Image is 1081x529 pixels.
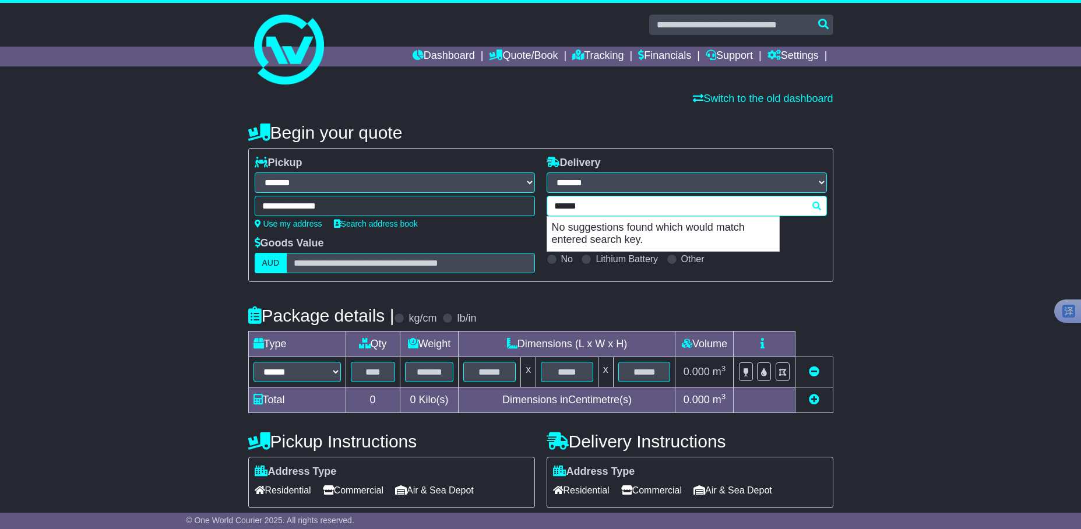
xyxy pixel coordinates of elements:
span: Air & Sea Depot [693,481,772,499]
td: Dimensions in Centimetre(s) [459,387,675,413]
span: 0.000 [684,394,710,405]
span: Residential [553,481,610,499]
span: Commercial [323,481,383,499]
td: Qty [346,331,400,357]
a: Switch to the old dashboard [693,93,833,104]
sup: 3 [721,364,726,373]
h4: Begin your quote [248,123,833,142]
td: 0 [346,387,400,413]
td: Total [248,387,346,413]
span: Residential [255,481,311,499]
label: lb/in [457,312,476,325]
a: Support [706,47,753,66]
td: Weight [400,331,459,357]
span: 0 [410,394,416,405]
td: Type [248,331,346,357]
label: Address Type [553,465,635,478]
span: Commercial [621,481,682,499]
label: Goods Value [255,237,324,250]
label: Other [681,253,705,264]
a: Add new item [809,394,819,405]
a: Financials [638,47,691,66]
p: No suggestions found which would match entered search key. [547,217,779,251]
label: Delivery [547,157,601,170]
td: x [598,357,613,387]
h4: Delivery Instructions [547,432,833,451]
a: Dashboard [413,47,475,66]
label: No [561,253,573,264]
a: Use my address [255,219,322,228]
a: Tracking [572,47,624,66]
h4: Package details | [248,306,395,325]
a: Remove this item [809,366,819,378]
span: 0.000 [684,366,710,378]
td: x [521,357,536,387]
label: kg/cm [409,312,436,325]
td: Dimensions (L x W x H) [459,331,675,357]
td: Volume [675,331,734,357]
h4: Pickup Instructions [248,432,535,451]
typeahead: Please provide city [547,196,827,216]
span: © One World Courier 2025. All rights reserved. [186,516,354,525]
a: Search address book [334,219,418,228]
a: Quote/Book [489,47,558,66]
sup: 3 [721,392,726,401]
td: Kilo(s) [400,387,459,413]
label: Pickup [255,157,302,170]
span: m [713,394,726,405]
a: Settings [767,47,819,66]
label: AUD [255,253,287,273]
label: Address Type [255,465,337,478]
span: Air & Sea Depot [395,481,474,499]
span: m [713,366,726,378]
label: Lithium Battery [596,253,658,264]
